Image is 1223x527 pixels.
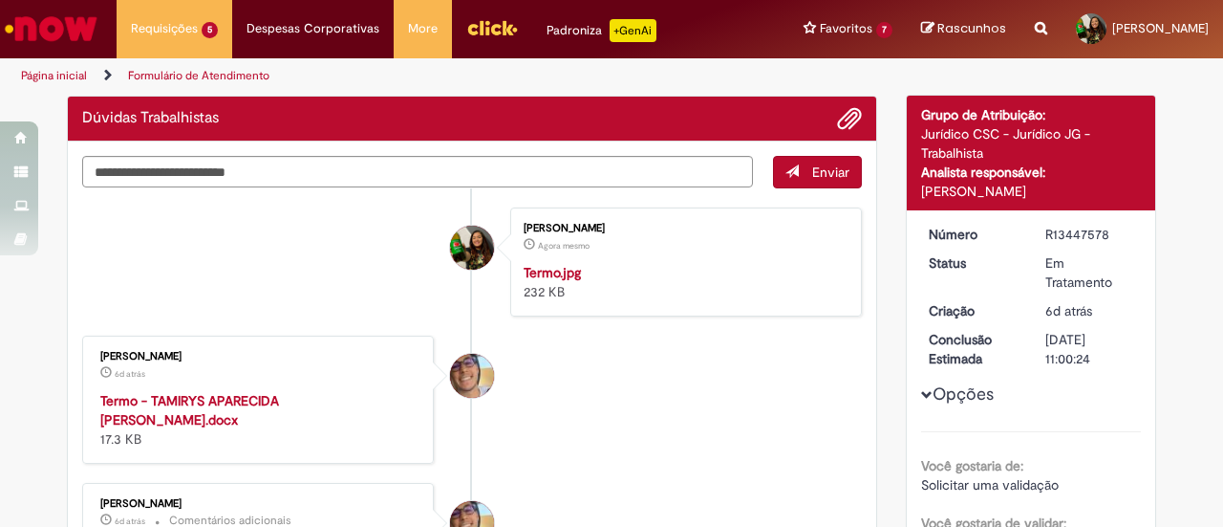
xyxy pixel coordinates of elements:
a: Formulário de Atendimento [128,68,269,83]
time: 26/08/2025 10:51:49 [1045,302,1092,319]
div: Grupo de Atribuição: [921,105,1142,124]
div: Pedro Henrique De Oliveira Alves [450,354,494,398]
div: R13447578 [1045,225,1134,244]
div: Em Tratamento [1045,253,1134,292]
div: [PERSON_NAME] [100,498,418,510]
dt: Conclusão Estimada [914,330,1032,368]
div: [DATE] 11:00:24 [1045,330,1134,368]
ul: Trilhas de página [14,58,801,94]
img: ServiceNow [2,10,100,48]
div: Jurídico CSC - Jurídico JG - Trabalhista [921,124,1142,163]
span: [PERSON_NAME] [1112,20,1209,36]
h2: Dúvidas Trabalhistas Histórico de tíquete [82,110,219,127]
div: [PERSON_NAME] [100,351,418,362]
span: Agora mesmo [538,240,590,252]
time: 26/08/2025 13:57:54 [115,516,145,527]
dt: Status [914,253,1032,273]
time: 26/08/2025 13:58:04 [115,368,145,380]
time: 01/09/2025 09:06:25 [538,240,590,252]
b: Você gostaria de: [921,457,1023,474]
span: 6d atrás [115,368,145,380]
div: [PERSON_NAME] [921,182,1142,201]
a: Página inicial [21,68,87,83]
div: Analista responsável: [921,163,1142,182]
span: Enviar [812,164,849,181]
div: 26/08/2025 10:51:49 [1045,301,1134,320]
div: 17.3 KB [100,391,418,449]
dt: Número [914,225,1032,244]
span: 6d atrás [115,516,145,527]
button: Enviar [773,156,862,188]
dt: Criação [914,301,1032,320]
div: [PERSON_NAME] [524,223,842,234]
span: Solicitar uma validação [921,476,1059,494]
div: 232 KB [524,263,842,301]
button: Adicionar anexos [837,106,862,131]
a: Termo.jpg [524,264,581,281]
div: Daiane Teixeira Rodrigues Gomes [450,226,494,270]
textarea: Digite sua mensagem aqui... [82,156,753,187]
a: Termo - TAMIRYS APARECIDA [PERSON_NAME].docx [100,392,279,428]
span: 6d atrás [1045,302,1092,319]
